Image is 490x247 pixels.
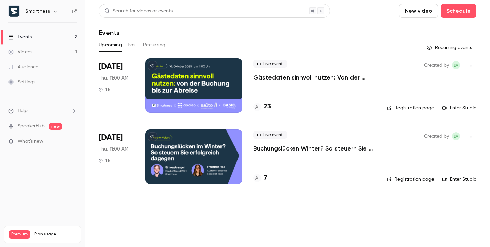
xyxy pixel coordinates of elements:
div: Events [8,34,32,40]
button: Recurring [143,39,166,50]
a: 23 [253,102,271,111]
div: Search for videos or events [104,7,173,15]
h4: 23 [264,102,271,111]
span: Plan usage [34,232,77,237]
h1: Events [99,29,119,37]
span: Created by [424,132,449,140]
button: New video [399,4,438,18]
span: Help [18,107,28,114]
a: Registration page [387,176,434,183]
span: Created by [424,61,449,69]
div: 1 h [99,158,110,163]
h6: Smartness [25,8,50,15]
a: 7 [253,174,267,183]
div: Oct 30 Thu, 11:00 AM (Europe/Rome) [99,129,134,184]
div: Oct 16 Thu, 11:00 AM (Europe/Rome) [99,58,134,113]
span: EA [454,132,458,140]
div: Settings [8,78,35,85]
span: Premium [9,230,30,239]
button: Upcoming [99,39,122,50]
li: help-dropdown-opener [8,107,77,114]
span: Eleonora Aste [452,61,460,69]
iframe: Noticeable Trigger [69,139,77,145]
div: Audience [8,64,38,70]
div: 1 h [99,87,110,92]
div: Videos [8,49,32,55]
button: Recurring events [424,42,476,53]
span: Thu, 11:00 AM [99,146,128,153]
span: Live event [253,131,287,139]
h4: 7 [264,174,267,183]
img: Smartness [9,6,19,17]
a: Gästedaten sinnvoll nutzen: Von der Buchung bis zur Abreise [253,73,376,82]
span: EA [454,61,458,69]
span: Live event [253,60,287,68]
a: Registration page [387,105,434,111]
span: What's new [18,138,43,145]
a: SpeakerHub [18,123,45,130]
span: Eleonora Aste [452,132,460,140]
span: [DATE] [99,61,123,72]
button: Schedule [441,4,476,18]
a: Enter Studio [442,105,476,111]
span: Thu, 11:00 AM [99,75,128,82]
button: Past [128,39,137,50]
span: [DATE] [99,132,123,143]
span: new [49,123,62,130]
a: Buchungslücken Winter? So steuern Sie erfolgreich dagegen [253,144,376,153]
a: Enter Studio [442,176,476,183]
